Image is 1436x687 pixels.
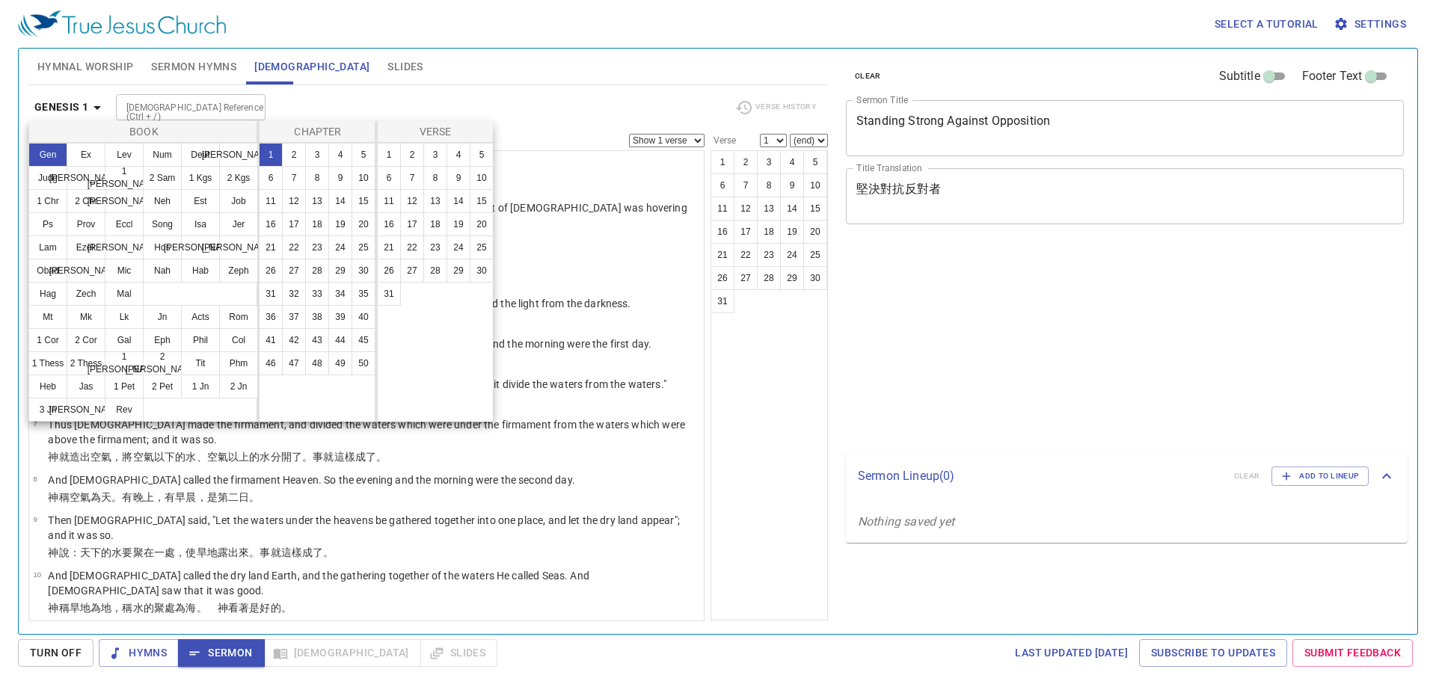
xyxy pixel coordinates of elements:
[105,282,144,306] button: Mal
[352,351,375,375] button: 50
[305,259,329,283] button: 28
[219,235,258,259] button: [PERSON_NAME]
[219,166,258,190] button: 2 Kgs
[181,328,220,352] button: Phil
[181,189,220,213] button: Est
[305,212,329,236] button: 18
[328,189,352,213] button: 14
[143,235,182,259] button: Hos
[282,212,306,236] button: 17
[352,282,375,306] button: 35
[282,189,306,213] button: 12
[423,259,447,283] button: 28
[447,189,470,213] button: 14
[259,189,283,213] button: 11
[219,189,258,213] button: Job
[447,166,470,190] button: 9
[181,305,220,329] button: Acts
[328,351,352,375] button: 49
[282,235,306,259] button: 22
[400,259,424,283] button: 27
[32,124,256,139] p: Book
[181,212,220,236] button: Isa
[305,143,329,167] button: 3
[67,305,105,329] button: Mk
[377,166,401,190] button: 6
[352,328,375,352] button: 45
[259,305,283,329] button: 36
[282,282,306,306] button: 32
[352,259,375,283] button: 30
[470,259,494,283] button: 30
[143,351,182,375] button: 2 [PERSON_NAME]
[219,305,258,329] button: Rom
[28,375,67,398] button: Heb
[470,212,494,236] button: 20
[219,328,258,352] button: Col
[328,328,352,352] button: 44
[105,375,144,398] button: 1 Pet
[447,259,470,283] button: 29
[400,189,424,213] button: 12
[105,212,144,236] button: Eccl
[328,235,352,259] button: 24
[143,143,182,167] button: Num
[143,305,182,329] button: Jn
[28,282,67,306] button: Hag
[282,166,306,190] button: 7
[219,351,258,375] button: Phm
[67,398,105,422] button: [PERSON_NAME]
[105,189,144,213] button: [PERSON_NAME]
[447,143,470,167] button: 4
[400,166,424,190] button: 7
[67,328,105,352] button: 2 Cor
[470,235,494,259] button: 25
[181,235,220,259] button: [PERSON_NAME]
[67,282,105,306] button: Zech
[377,235,401,259] button: 21
[352,143,375,167] button: 5
[259,212,283,236] button: 16
[305,328,329,352] button: 43
[282,143,306,167] button: 2
[143,212,182,236] button: Song
[381,124,490,139] p: Verse
[181,351,220,375] button: Tit
[67,143,105,167] button: Ex
[105,351,144,375] button: 1 [PERSON_NAME]
[328,282,352,306] button: 34
[377,189,401,213] button: 11
[305,351,329,375] button: 48
[470,143,494,167] button: 5
[105,235,144,259] button: [PERSON_NAME]
[219,143,258,167] button: [PERSON_NAME]
[328,143,352,167] button: 4
[28,328,67,352] button: 1 Cor
[143,189,182,213] button: Neh
[352,305,375,329] button: 40
[423,143,447,167] button: 3
[305,235,329,259] button: 23
[263,124,373,139] p: Chapter
[423,235,447,259] button: 23
[352,189,375,213] button: 15
[282,259,306,283] button: 27
[105,259,144,283] button: Mic
[423,166,447,190] button: 8
[282,328,306,352] button: 42
[181,375,220,398] button: 1 Jn
[377,143,401,167] button: 1
[28,351,67,375] button: 1 Thess
[328,166,352,190] button: 9
[105,328,144,352] button: Gal
[352,235,375,259] button: 25
[447,235,470,259] button: 24
[219,212,258,236] button: Jer
[377,259,401,283] button: 26
[67,375,105,398] button: Jas
[377,212,401,236] button: 16
[259,235,283,259] button: 21
[105,305,144,329] button: Lk
[305,166,329,190] button: 8
[67,235,105,259] button: Ezek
